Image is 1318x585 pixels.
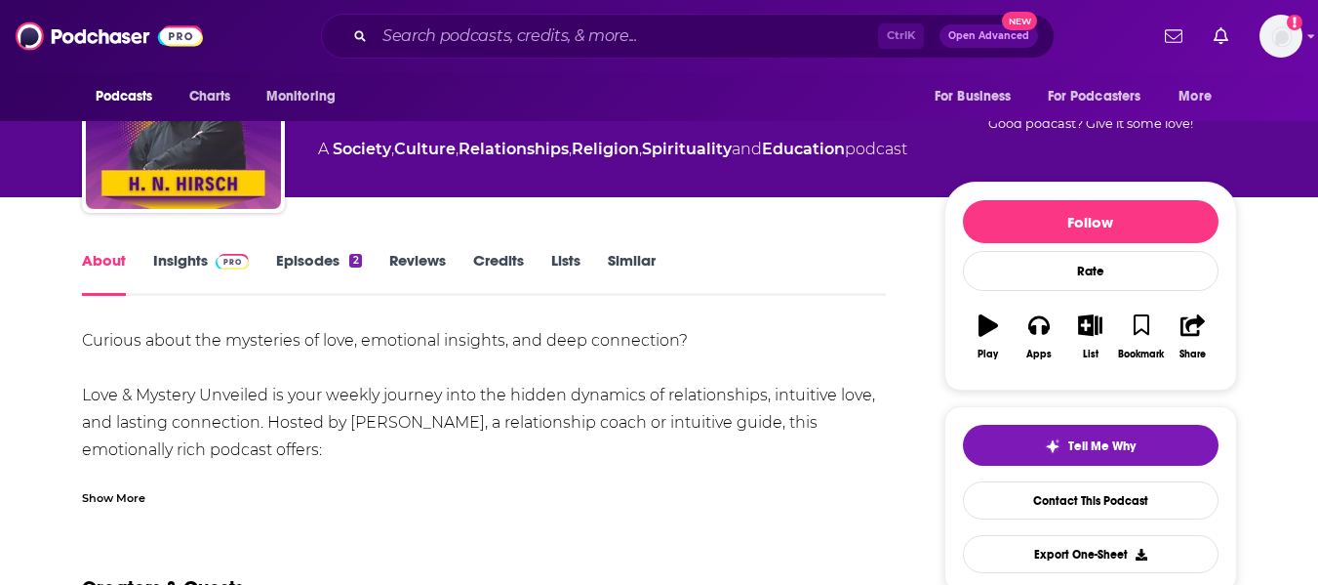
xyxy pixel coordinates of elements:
a: Show notifications dropdown [1157,20,1190,53]
svg: Add a profile image [1287,15,1302,30]
a: Education [762,140,845,158]
span: Good podcast? Give it some love! [988,116,1193,131]
button: open menu [253,78,361,115]
img: Podchaser Pro [216,254,250,270]
span: For Business [935,83,1012,110]
span: , [639,140,642,158]
a: Episodes2 [276,251,361,296]
span: Charts [189,83,231,110]
a: Lists [551,251,580,296]
a: Credits [473,251,524,296]
div: Share [1179,349,1206,360]
button: Apps [1014,302,1064,372]
span: Ctrl K [878,23,924,49]
div: Rate [963,251,1218,291]
a: Religion [572,140,639,158]
span: Podcasts [96,83,153,110]
a: Contact This Podcast [963,481,1218,520]
button: Show profile menu [1259,15,1302,58]
a: About [82,251,126,296]
a: Show notifications dropdown [1206,20,1236,53]
span: More [1178,83,1212,110]
span: Logged in as angelabellBL2024 [1259,15,1302,58]
button: Open AdvancedNew [939,24,1038,48]
button: Export One-Sheet [963,535,1218,573]
button: open menu [921,78,1036,115]
div: Search podcasts, credits, & more... [321,14,1055,59]
a: Society [333,140,391,158]
span: and [732,140,762,158]
input: Search podcasts, credits, & more... [375,21,878,52]
span: Open Advanced [948,31,1029,41]
button: Share [1167,302,1218,372]
a: Culture [394,140,456,158]
a: InsightsPodchaser Pro [153,251,250,296]
button: Play [963,302,1014,372]
button: open menu [82,78,179,115]
div: Bookmark [1118,349,1164,360]
button: tell me why sparkleTell Me Why [963,425,1218,466]
a: Similar [608,251,656,296]
img: User Profile [1259,15,1302,58]
button: List [1064,302,1115,372]
a: Relationships [459,140,569,158]
a: Charts [177,78,243,115]
div: A podcast [318,138,907,161]
a: Spirituality [642,140,732,158]
span: , [456,140,459,158]
span: New [1002,12,1037,30]
a: Reviews [389,251,446,296]
button: open menu [1165,78,1236,115]
div: Apps [1026,349,1052,360]
div: Play [978,349,998,360]
button: Follow [963,200,1218,243]
button: Bookmark [1116,302,1167,372]
span: , [391,140,394,158]
span: Monitoring [266,83,336,110]
span: Tell Me Why [1068,439,1136,454]
div: List [1083,349,1098,360]
span: , [569,140,572,158]
div: 2 [349,254,361,268]
span: For Podcasters [1048,83,1141,110]
button: open menu [1035,78,1170,115]
img: Podchaser - Follow, Share and Rate Podcasts [16,18,203,55]
img: tell me why sparkle [1045,439,1060,454]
